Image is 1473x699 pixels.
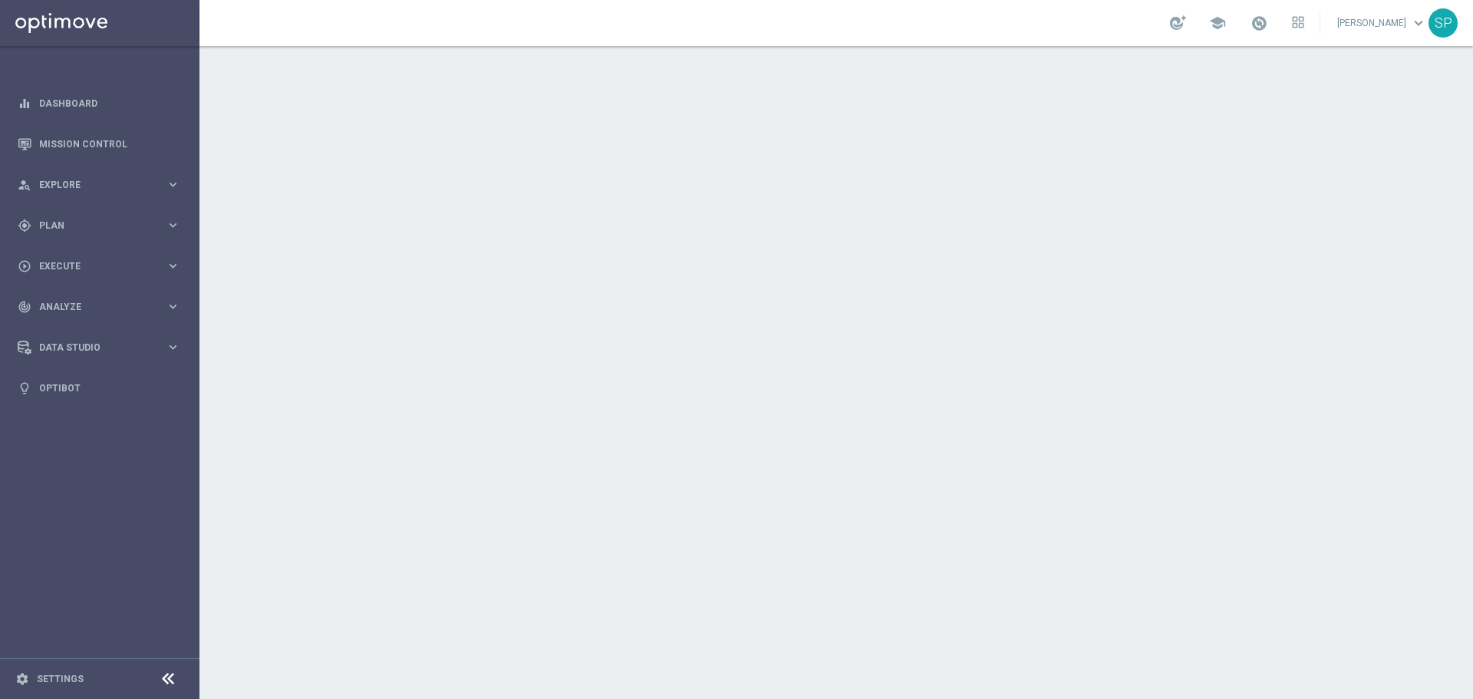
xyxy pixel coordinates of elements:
[166,259,180,273] i: keyboard_arrow_right
[166,299,180,314] i: keyboard_arrow_right
[18,178,31,192] i: person_search
[17,179,181,191] button: person_search Explore keyboard_arrow_right
[18,368,180,408] div: Optibot
[37,674,84,684] a: Settings
[1429,8,1458,38] div: SP
[18,300,166,314] div: Analyze
[39,221,166,230] span: Plan
[166,218,180,232] i: keyboard_arrow_right
[39,124,180,164] a: Mission Control
[15,672,29,686] i: settings
[17,260,181,272] button: play_circle_outline Execute keyboard_arrow_right
[17,341,181,354] button: Data Studio keyboard_arrow_right
[39,343,166,352] span: Data Studio
[39,262,166,271] span: Execute
[17,301,181,313] button: track_changes Analyze keyboard_arrow_right
[17,219,181,232] button: gps_fixed Plan keyboard_arrow_right
[18,219,31,232] i: gps_fixed
[18,83,180,124] div: Dashboard
[166,340,180,354] i: keyboard_arrow_right
[166,177,180,192] i: keyboard_arrow_right
[18,259,166,273] div: Execute
[17,138,181,150] button: Mission Control
[17,97,181,110] button: equalizer Dashboard
[18,300,31,314] i: track_changes
[39,180,166,190] span: Explore
[18,178,166,192] div: Explore
[39,83,180,124] a: Dashboard
[18,381,31,395] i: lightbulb
[18,219,166,232] div: Plan
[18,259,31,273] i: play_circle_outline
[1209,15,1226,31] span: school
[17,382,181,394] button: lightbulb Optibot
[39,302,166,312] span: Analyze
[18,341,166,354] div: Data Studio
[18,97,31,110] i: equalizer
[39,368,180,408] a: Optibot
[1410,15,1427,31] span: keyboard_arrow_down
[1336,12,1429,35] a: [PERSON_NAME]keyboard_arrow_down
[18,124,180,164] div: Mission Control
